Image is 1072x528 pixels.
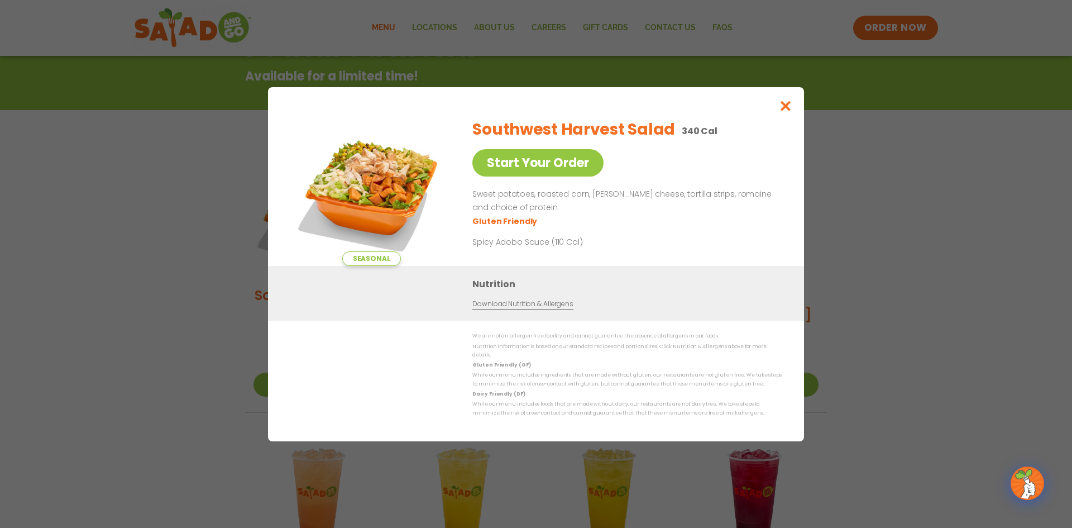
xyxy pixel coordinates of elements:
[472,299,573,310] a: Download Nutrition & Allergens
[472,215,539,227] li: Gluten Friendly
[472,118,675,141] h2: Southwest Harvest Salad
[472,371,782,388] p: While our menu includes ingredients that are made without gluten, our restaurants are not gluten ...
[472,332,782,340] p: We are not an allergen free facility and cannot guarantee the absence of allergens in our foods.
[682,124,717,138] p: 340 Cal
[472,361,530,368] strong: Gluten Friendly (GF)
[342,251,401,266] span: Seasonal
[768,87,804,125] button: Close modal
[472,342,782,359] p: Nutrition information is based on our standard recipes and portion sizes. Click Nutrition & Aller...
[472,277,787,291] h3: Nutrition
[1012,468,1043,499] img: wpChatIcon
[472,400,782,417] p: While our menu includes foods that are made without dairy, our restaurants are not dairy free. We...
[472,149,604,177] a: Start Your Order
[472,391,525,397] strong: Dairy Friendly (DF)
[472,188,777,215] p: Sweet potatoes, roasted corn, [PERSON_NAME] cheese, tortilla strips, romaine and choice of protein.
[293,110,449,266] img: Featured product photo for Southwest Harvest Salad
[472,236,679,248] p: Spicy Adobo Sauce (110 Cal)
